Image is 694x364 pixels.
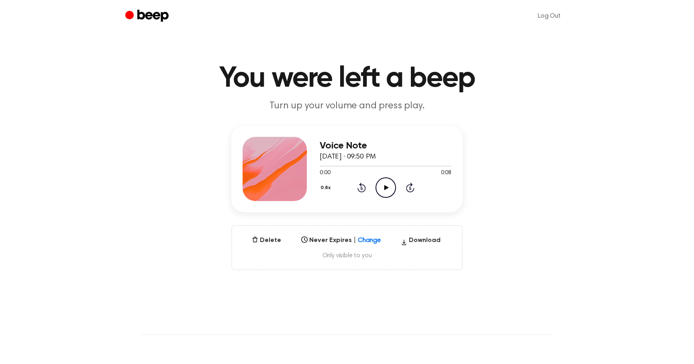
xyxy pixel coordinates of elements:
a: Log Out [530,6,569,26]
span: [DATE] · 09:50 PM [320,153,376,161]
h1: You were left a beep [141,64,553,93]
button: 0.8x [320,181,334,195]
span: 0:00 [320,169,330,177]
a: Beep [125,8,171,24]
button: Download [398,236,444,248]
button: Delete [249,236,284,245]
span: Only visible to you [242,252,452,260]
p: Turn up your volume and press play. [193,100,501,113]
h3: Voice Note [320,140,451,151]
span: 0:08 [441,169,451,177]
